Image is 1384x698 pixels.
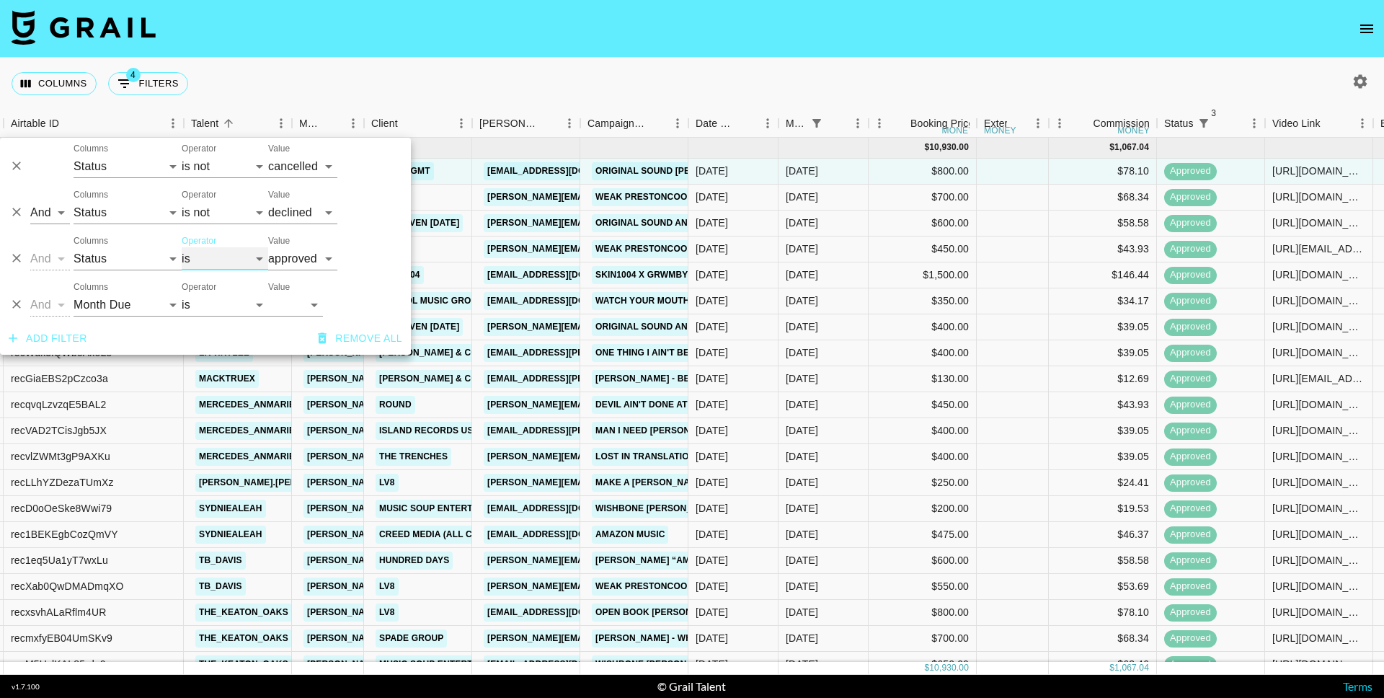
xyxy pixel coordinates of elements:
[869,340,977,366] div: $400.00
[786,605,818,619] div: Sep '25
[195,474,353,492] a: [PERSON_NAME].[PERSON_NAME]
[786,553,818,567] div: Sep '25
[696,397,728,412] div: 8/28/2025
[1272,527,1365,542] div: https://www.tiktok.com/@sydniealeah/video/7547740881609149726
[376,422,477,440] a: Island Records US
[195,422,303,440] a: mercedes_anmarie_
[398,113,418,133] button: Sort
[11,423,107,438] div: recVAD2TCisJgb5JX
[376,396,415,414] a: Round
[696,293,728,308] div: 8/31/2025
[688,110,778,138] div: Date Created
[1164,476,1217,490] span: approved
[1194,113,1214,133] button: Show filters
[376,500,516,518] a: Music Soup Entertainment
[484,422,719,440] a: [EMAIL_ADDRESS][PERSON_NAME][DOMAIN_NAME]
[299,110,322,138] div: Manager
[1157,110,1265,138] div: Status
[195,552,246,570] a: tb_davis
[11,605,106,619] div: recxsvhALaRflm4UR
[869,185,977,211] div: $700.00
[1049,262,1157,288] div: $146.44
[869,548,977,574] div: $600.00
[1049,418,1157,444] div: $39.05
[696,345,728,360] div: 9/4/2025
[1049,185,1157,211] div: $68.34
[451,112,472,134] button: Menu
[1027,112,1049,134] button: Menu
[30,201,70,224] select: Logic operator
[303,422,538,440] a: [PERSON_NAME][EMAIL_ADDRESS][DOMAIN_NAME]
[1007,113,1027,133] button: Sort
[376,344,501,362] a: [PERSON_NAME] & Co LLC
[786,631,818,645] div: Sep '25
[292,110,364,138] div: Manager
[592,318,732,336] a: original sound AnthonyQ.
[1164,190,1217,204] span: approved
[30,293,70,317] select: Logic operator
[11,579,124,593] div: recXab0QwDMADmqXO
[1164,320,1217,334] span: approved
[1164,242,1217,256] span: approved
[924,141,929,154] div: $
[869,522,977,548] div: $475.00
[786,657,818,671] div: Sep '25
[1265,110,1373,138] div: Video Link
[303,396,538,414] a: [PERSON_NAME][EMAIL_ADDRESS][DOMAIN_NAME]
[924,662,929,674] div: $
[778,110,869,138] div: Month Due
[484,655,645,673] a: [EMAIL_ADDRESS][DOMAIN_NAME]
[786,579,818,593] div: Sep '25
[11,371,108,386] div: recGiaEBS2pCzco3a
[1164,450,1217,464] span: approved
[376,318,463,336] a: Any given [DATE]
[268,235,290,247] label: Value
[696,110,737,138] div: Date Created
[1049,652,1157,678] div: $63.46
[6,201,27,223] button: Delete
[592,655,724,673] a: Wishbone [PERSON_NAME]
[869,262,977,288] div: $1,500.00
[484,552,719,570] a: [PERSON_NAME][EMAIL_ADDRESS][DOMAIN_NAME]
[1164,164,1217,178] span: approved
[484,396,719,414] a: [PERSON_NAME][EMAIL_ADDRESS][DOMAIN_NAME]
[195,396,303,414] a: mercedes_anmarie_
[270,112,292,134] button: Menu
[376,604,399,622] a: LV8
[869,574,977,600] div: $550.00
[786,293,818,308] div: Sep '25
[869,314,977,340] div: $400.00
[484,474,719,492] a: [PERSON_NAME][EMAIL_ADDRESS][DOMAIN_NAME]
[786,475,818,490] div: Sep '25
[484,162,645,180] a: [EMAIL_ADDRESS][DOMAIN_NAME]
[807,113,827,133] button: Show filters
[218,113,239,133] button: Sort
[1117,126,1150,135] div: money
[696,553,728,567] div: 8/22/2025
[696,475,728,490] div: 9/9/2025
[786,268,818,282] div: Sep '25
[1049,548,1157,574] div: $58.58
[1164,346,1217,360] span: approved
[1164,294,1217,308] span: approved
[1164,658,1217,671] span: approved
[696,631,728,645] div: 8/29/2025
[847,112,869,134] button: Menu
[1164,424,1217,438] span: approved
[592,578,737,596] a: Weak prestoncoopermusic
[1272,319,1365,334] div: https://www.tiktok.com/@konnor.jung/video/7548188461346475277?is_from_webapp=1&sender_device=pc&w...
[1272,423,1365,438] div: https://www.tiktok.com/@mercedes_anmarie/video/7550017645605686542
[786,242,818,256] div: Sep '25
[182,143,216,155] label: Operator
[11,475,114,490] div: recLLhYZDezaTUmXz
[1049,340,1157,366] div: $39.05
[869,652,977,678] div: $650.00
[195,629,292,648] a: the_keaton_oaks
[1049,496,1157,522] div: $19.53
[1272,657,1365,671] div: https://www.tiktok.com/@keaton_reeese/video/7548947251222154509?is_from_webapp=1&sender_device=pc...
[984,126,1016,135] div: money
[11,553,108,567] div: rec1eq5Ua1yT7wxLu
[696,423,728,438] div: 9/11/2025
[1272,371,1365,386] div: https://www.tiktok.com/@macktruex/video/7546286846909648158?is_from_webapp=1&sender_device=pc&web...
[1049,211,1157,237] div: $58.58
